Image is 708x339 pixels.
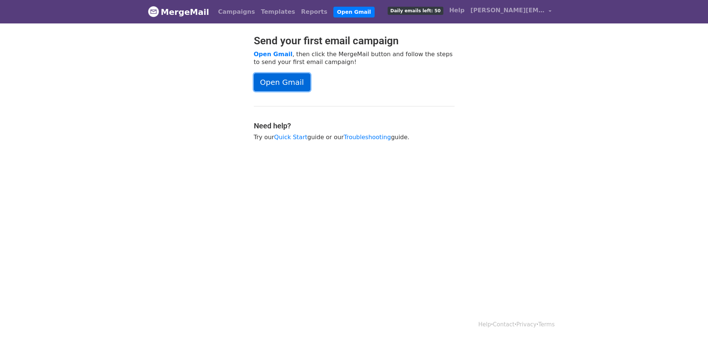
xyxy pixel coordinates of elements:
[388,7,443,15] span: Daily emails left: 50
[478,321,491,328] a: Help
[274,134,307,141] a: Quick Start
[148,6,159,17] img: MergeMail logo
[254,50,455,66] p: , then click the MergeMail button and follow the steps to send your first email campaign!
[516,321,536,328] a: Privacy
[333,7,375,17] a: Open Gmail
[215,4,258,19] a: Campaigns
[671,303,708,339] iframe: Chat Widget
[538,321,555,328] a: Terms
[298,4,330,19] a: Reports
[385,3,446,18] a: Daily emails left: 50
[258,4,298,19] a: Templates
[493,321,514,328] a: Contact
[254,51,292,58] a: Open Gmail
[254,73,310,91] a: Open Gmail
[344,134,391,141] a: Troubleshooting
[254,133,455,141] p: Try our guide or our guide.
[471,6,545,15] span: [PERSON_NAME][EMAIL_ADDRESS][PERSON_NAME][DOMAIN_NAME]
[446,3,468,18] a: Help
[254,121,455,130] h4: Need help?
[148,4,209,20] a: MergeMail
[254,35,455,47] h2: Send your first email campaign
[468,3,555,20] a: [PERSON_NAME][EMAIL_ADDRESS][PERSON_NAME][DOMAIN_NAME]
